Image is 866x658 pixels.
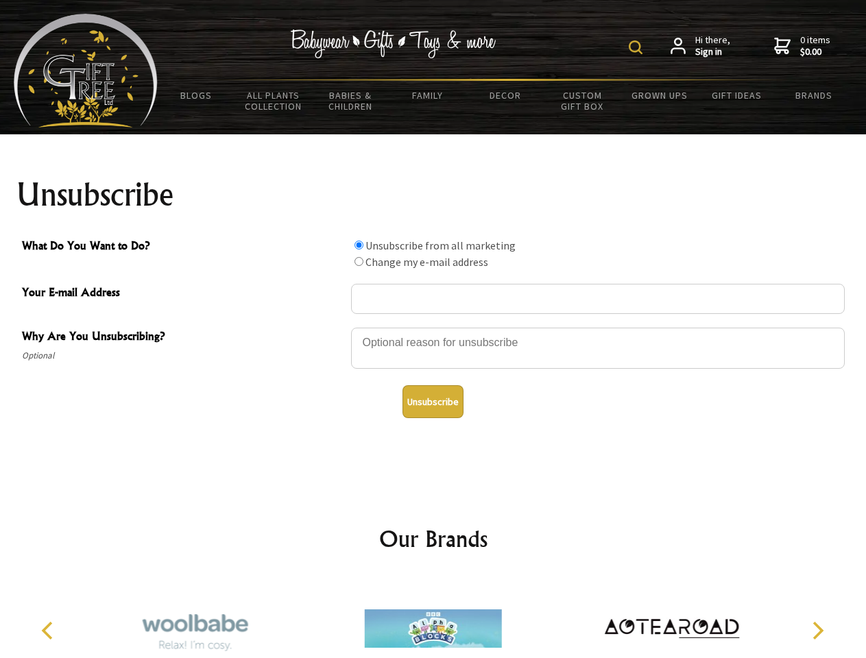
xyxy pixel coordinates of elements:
[775,81,853,110] a: Brands
[629,40,642,54] img: product search
[695,34,730,58] span: Hi there,
[389,81,467,110] a: Family
[22,328,344,348] span: Why Are You Unsubscribing?
[695,46,730,58] strong: Sign in
[27,522,839,555] h2: Our Brands
[351,284,845,314] input: Your E-mail Address
[16,178,850,211] h1: Unsubscribe
[800,46,830,58] strong: $0.00
[365,255,488,269] label: Change my e-mail address
[774,34,830,58] a: 0 items$0.00
[351,328,845,369] textarea: Why Are You Unsubscribing?
[312,81,389,121] a: Babies & Children
[14,14,158,127] img: Babyware - Gifts - Toys and more...
[235,81,313,121] a: All Plants Collection
[671,34,730,58] a: Hi there,Sign in
[34,616,64,646] button: Previous
[22,237,344,257] span: What Do You Want to Do?
[800,34,830,58] span: 0 items
[365,239,516,252] label: Unsubscribe from all marketing
[354,241,363,249] input: What Do You Want to Do?
[544,81,621,121] a: Custom Gift Box
[802,616,832,646] button: Next
[22,284,344,304] span: Your E-mail Address
[698,81,775,110] a: Gift Ideas
[158,81,235,110] a: BLOGS
[22,348,344,364] span: Optional
[466,81,544,110] a: Decor
[354,257,363,266] input: What Do You Want to Do?
[621,81,698,110] a: Grown Ups
[402,385,464,418] button: Unsubscribe
[291,29,496,58] img: Babywear - Gifts - Toys & more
